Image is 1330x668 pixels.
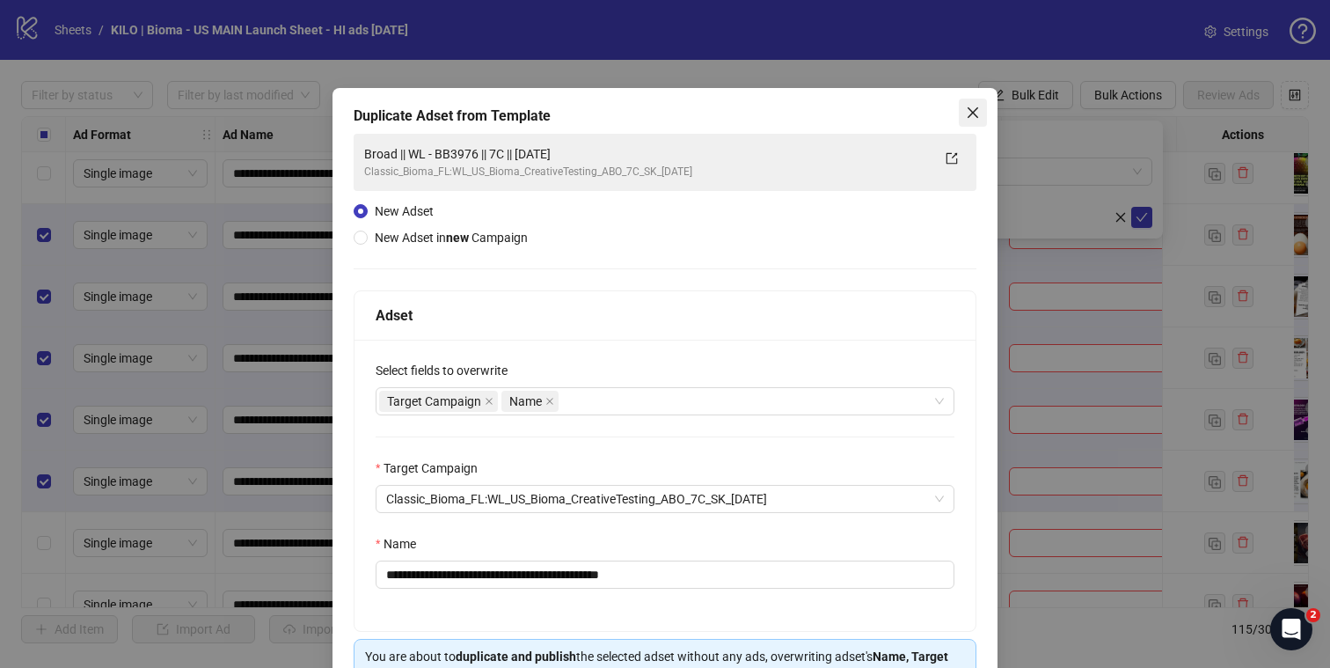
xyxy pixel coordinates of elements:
div: Broad || WL - BB3976 || 7C || [DATE] [364,144,931,164]
span: Name [501,391,559,412]
span: close [966,106,980,120]
label: Target Campaign [376,459,489,478]
div: Adset [376,305,954,327]
span: New Adset in Campaign [375,231,528,245]
div: Duplicate Adset from Template [354,106,976,127]
span: New Adset [375,204,434,218]
span: close [485,397,493,406]
button: Close [959,99,987,127]
label: Select fields to overwrite [376,361,519,380]
iframe: Intercom live chat [1270,608,1312,650]
span: export [946,152,958,165]
span: close [545,397,554,406]
strong: duplicate and publish [456,650,576,664]
strong: new [446,231,469,245]
span: Target Campaign [387,392,481,411]
span: Classic_Bioma_FL:WL_US_Bioma_CreativeTesting_ABO_7C_SK_2025.09.18 [386,486,944,512]
span: Target Campaign [379,391,498,412]
label: Name [376,534,427,554]
div: Classic_Bioma_FL:WL_US_Bioma_CreativeTesting_ABO_7C_SK_[DATE] [364,164,931,180]
span: 2 [1306,608,1320,622]
input: Name [376,561,954,589]
span: Name [509,392,542,411]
